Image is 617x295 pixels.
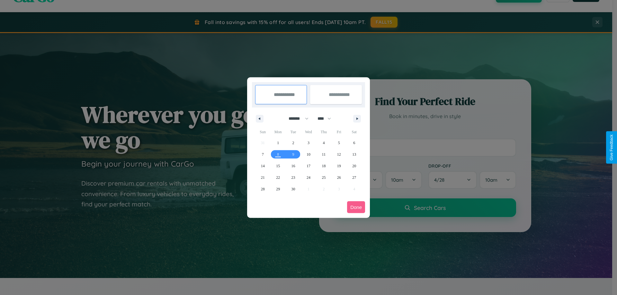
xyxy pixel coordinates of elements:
[352,172,356,183] span: 27
[301,172,316,183] button: 24
[270,183,285,195] button: 29
[286,160,301,172] button: 16
[277,149,279,160] span: 8
[337,172,341,183] span: 26
[352,160,356,172] span: 20
[255,172,270,183] button: 21
[301,137,316,149] button: 3
[322,172,326,183] span: 25
[331,137,346,149] button: 5
[347,127,362,137] span: Sat
[270,160,285,172] button: 15
[338,137,340,149] span: 5
[331,149,346,160] button: 12
[291,172,295,183] span: 23
[316,172,331,183] button: 25
[322,160,326,172] span: 18
[255,127,270,137] span: Sun
[301,127,316,137] span: Wed
[353,137,355,149] span: 6
[316,160,331,172] button: 18
[286,137,301,149] button: 2
[347,160,362,172] button: 20
[347,172,362,183] button: 27
[307,149,310,160] span: 10
[316,149,331,160] button: 11
[308,137,309,149] span: 3
[307,160,310,172] span: 17
[322,149,326,160] span: 11
[331,160,346,172] button: 19
[261,172,265,183] span: 21
[262,149,264,160] span: 7
[331,127,346,137] span: Fri
[292,137,294,149] span: 2
[255,149,270,160] button: 7
[291,183,295,195] span: 30
[276,172,280,183] span: 22
[301,149,316,160] button: 10
[286,127,301,137] span: Tue
[337,149,341,160] span: 12
[277,137,279,149] span: 1
[316,137,331,149] button: 4
[270,127,285,137] span: Mon
[347,137,362,149] button: 6
[352,149,356,160] span: 13
[347,149,362,160] button: 13
[276,160,280,172] span: 15
[261,160,265,172] span: 14
[323,137,325,149] span: 4
[292,149,294,160] span: 9
[270,172,285,183] button: 22
[286,172,301,183] button: 23
[276,183,280,195] span: 29
[307,172,310,183] span: 24
[291,160,295,172] span: 16
[609,134,614,161] div: Give Feedback
[261,183,265,195] span: 28
[316,127,331,137] span: Thu
[301,160,316,172] button: 17
[331,172,346,183] button: 26
[286,149,301,160] button: 9
[255,183,270,195] button: 28
[270,137,285,149] button: 1
[255,160,270,172] button: 14
[286,183,301,195] button: 30
[347,201,365,213] button: Done
[337,160,341,172] span: 19
[270,149,285,160] button: 8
